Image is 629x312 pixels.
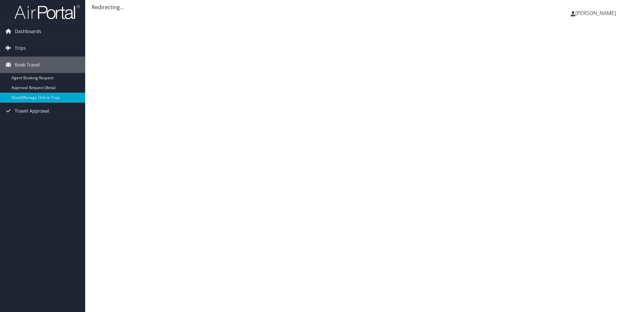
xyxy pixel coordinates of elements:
[15,40,26,56] span: Trips
[15,23,41,40] span: Dashboards
[92,3,622,11] div: Redirecting...
[15,57,40,73] span: Book Travel
[14,4,80,20] img: airportal-logo.png
[575,9,616,17] span: [PERSON_NAME]
[571,3,622,23] a: [PERSON_NAME]
[15,103,49,119] span: Travel Approval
